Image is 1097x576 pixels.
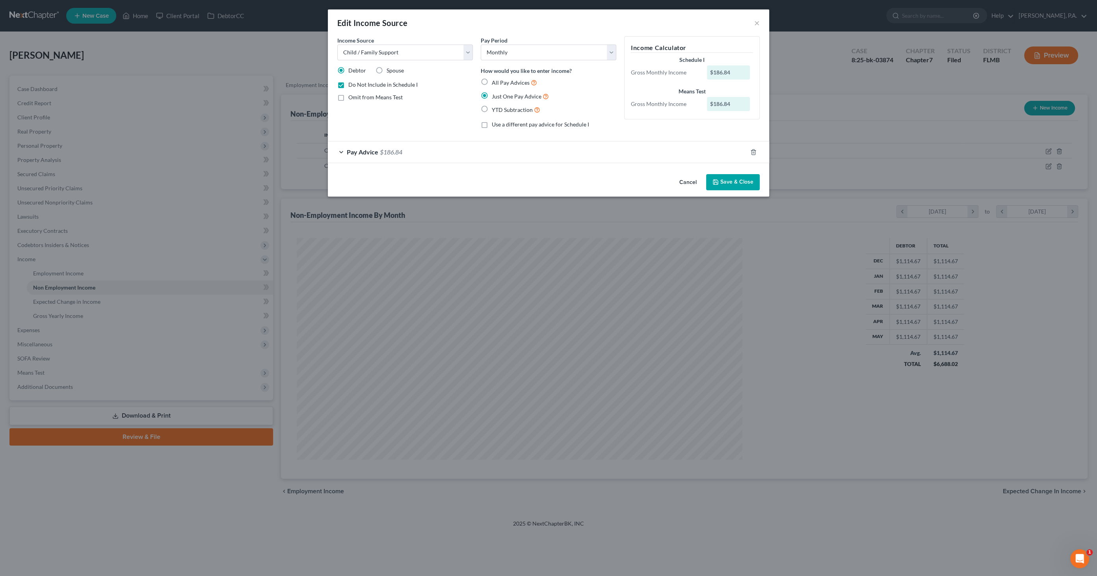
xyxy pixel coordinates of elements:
iframe: Intercom live chat [1070,549,1089,568]
span: All Pay Advices [492,79,530,86]
span: Spouse [387,67,404,74]
span: Debtor [348,67,366,74]
button: × [754,18,760,28]
div: $186.84 [707,97,750,111]
label: How would you like to enter income? [481,67,572,75]
div: Gross Monthly Income [627,100,703,108]
span: Omit from Means Test [348,94,403,100]
div: $186.84 [707,65,750,80]
span: Pay Advice [347,148,378,156]
div: Means Test [631,87,753,95]
div: Gross Monthly Income [627,69,703,76]
h5: Income Calculator [631,43,753,53]
span: Do Not Include in Schedule I [348,81,418,88]
div: Schedule I [631,56,753,64]
span: YTD Subtraction [492,106,533,113]
span: 1 [1086,549,1093,556]
label: Pay Period [481,36,508,45]
span: Income Source [337,37,374,44]
span: $186.84 [380,148,402,156]
div: Edit Income Source [337,17,407,28]
span: Just One Pay Advice [492,93,541,100]
span: Use a different pay advice for Schedule I [492,121,589,128]
button: Cancel [673,175,703,191]
button: Save & Close [706,174,760,191]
